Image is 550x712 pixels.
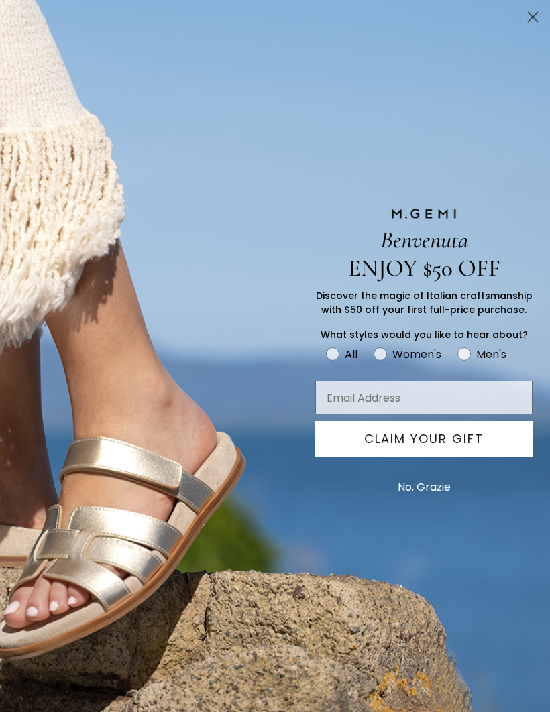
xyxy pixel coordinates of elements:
[315,421,533,457] button: CLAIM YOUR GIFT
[380,226,468,254] span: Benvenuta
[392,346,441,363] div: Women's
[390,208,457,220] img: M.GEMI
[348,254,500,282] span: ENJOY $50 OFF
[476,346,506,363] div: Men's
[391,471,457,504] button: No, Grazie
[315,381,533,414] input: Email Address
[316,289,533,316] span: Discover the magic of Italian craftsmanship with $50 off your first full-price purchase.
[321,328,528,341] span: What styles would you like to hear about?
[345,346,357,363] div: All
[521,5,545,29] button: Close dialog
